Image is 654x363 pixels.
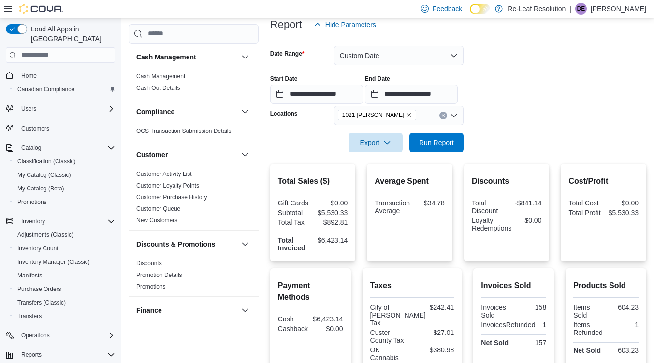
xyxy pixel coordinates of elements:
span: Operations [17,330,115,341]
span: Export [354,133,397,152]
span: Customer Queue [136,205,180,213]
a: Classification (Classic) [14,156,80,167]
div: 1 [539,321,546,329]
span: Run Report [419,138,454,147]
button: Transfers (Classic) [10,296,119,309]
a: Cash Out Details [136,85,180,91]
label: Start Date [270,75,298,83]
span: Inventory Count [17,245,58,252]
div: $0.00 [606,199,639,207]
a: My Catalog (Beta) [14,183,68,194]
div: Cash Management [129,71,259,98]
h3: Cash Management [136,52,196,62]
button: Compliance [136,107,237,116]
a: Adjustments (Classic) [14,229,77,241]
div: Total Tax [278,218,311,226]
div: Discounts & Promotions [129,258,259,296]
a: Customer Loyalty Points [136,182,199,189]
button: Users [2,102,119,116]
div: $6,423.14 [312,315,343,323]
div: 158 [516,304,546,311]
div: Cash [278,315,308,323]
span: My Catalog (Beta) [17,185,64,192]
button: Home [2,69,119,83]
div: 1 [608,321,639,329]
h2: Cost/Profit [568,175,639,187]
span: Manifests [14,270,115,281]
a: New Customers [136,217,177,224]
button: Open list of options [450,112,458,119]
button: Cash Management [239,51,251,63]
div: Items Sold [573,304,604,319]
span: Inventory Manager (Classic) [14,256,115,268]
button: Hide Parameters [310,15,380,34]
span: Classification (Classic) [14,156,115,167]
span: DE [577,3,585,15]
span: Reports [21,351,42,359]
span: Purchase Orders [17,285,61,293]
a: Transfers [14,310,45,322]
span: My Catalog (Beta) [14,183,115,194]
span: Home [17,70,115,82]
div: Items Refunded [573,321,604,336]
a: Promotions [14,196,51,208]
span: Transfers (Classic) [17,299,66,306]
span: My Catalog (Classic) [14,169,115,181]
div: $242.41 [430,304,454,311]
span: Promotions [14,196,115,208]
button: Finance [136,305,237,315]
button: Customer [239,149,251,160]
button: Cash Management [136,52,237,62]
div: Subtotal [278,209,311,217]
span: 1021 E. Davis [338,110,417,120]
button: Manifests [10,269,119,282]
div: Total Discount [472,199,505,215]
span: Home [21,72,37,80]
p: Re-Leaf Resolution [508,3,566,15]
div: 603.23 [608,347,639,354]
button: Catalog [17,142,45,154]
h2: Discounts [472,175,542,187]
a: OCS Transaction Submission Details [136,128,232,134]
div: City of [PERSON_NAME] Tax [370,304,426,327]
button: Inventory Manager (Classic) [10,255,119,269]
button: Discounts & Promotions [136,239,237,249]
div: Customer [129,168,259,230]
span: Inventory [17,216,115,227]
a: Transfers (Classic) [14,297,70,308]
button: Customer [136,150,237,160]
input: Press the down key to open a popover containing a calendar. [270,85,363,104]
div: 157 [516,339,546,347]
span: Users [17,103,115,115]
a: Home [17,70,41,82]
button: Compliance [239,106,251,117]
div: $0.00 [312,325,343,333]
button: Clear input [439,112,447,119]
div: $5,530.33 [315,209,348,217]
span: Catalog [21,144,41,152]
span: Hide Parameters [325,20,376,29]
span: Discounts [136,260,162,267]
button: Classification (Classic) [10,155,119,168]
span: Adjustments (Classic) [17,231,73,239]
label: End Date [365,75,390,83]
a: Purchase Orders [14,283,65,295]
a: Promotions [136,283,166,290]
a: Discounts [136,260,162,267]
span: Inventory Count [14,243,115,254]
div: Transaction Average [375,199,410,215]
div: InvoicesRefunded [481,321,535,329]
a: Customer Activity List [136,171,192,177]
a: Customer Queue [136,205,180,212]
span: Adjustments (Classic) [14,229,115,241]
h2: Total Sales ($) [278,175,348,187]
label: Date Range [270,50,305,58]
span: Canadian Compliance [14,84,115,95]
a: Cash Management [136,73,185,80]
span: Transfers (Classic) [14,297,115,308]
div: $0.00 [315,199,348,207]
h3: Compliance [136,107,174,116]
a: Manifests [14,270,46,281]
h3: Report [270,19,302,30]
